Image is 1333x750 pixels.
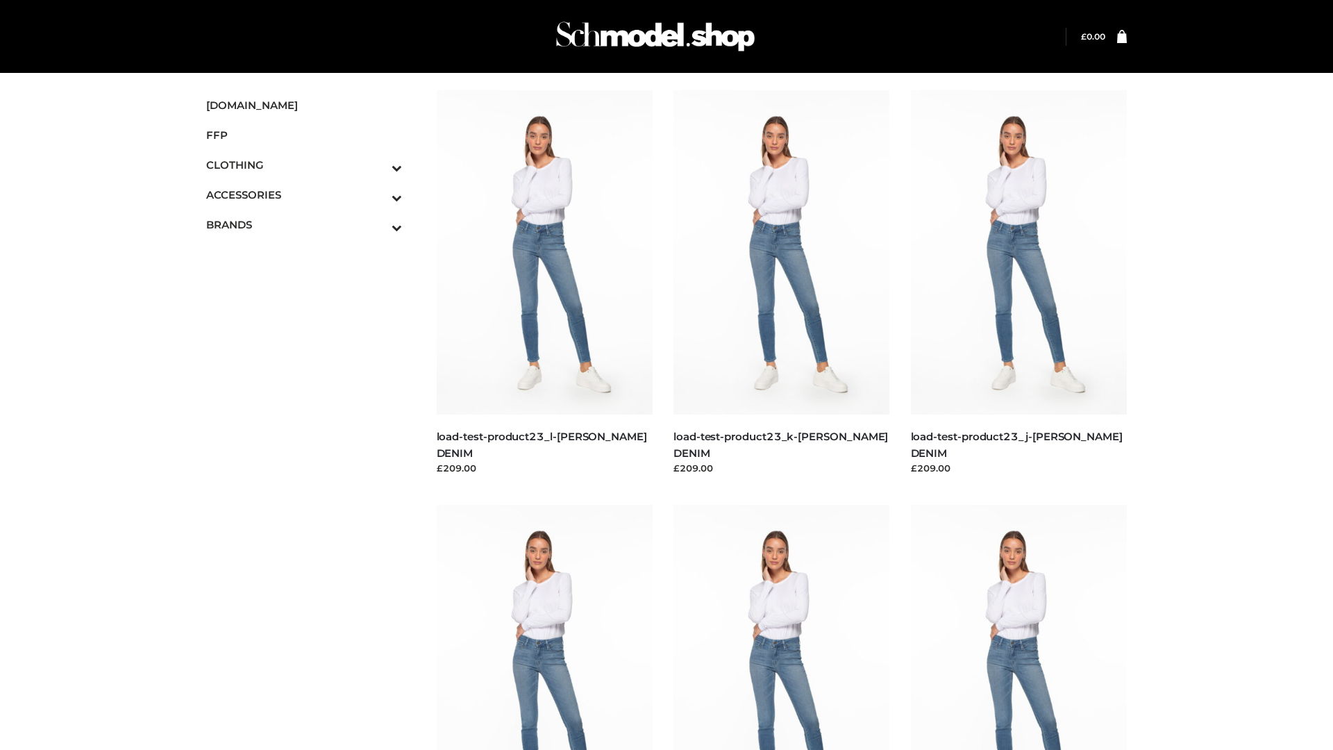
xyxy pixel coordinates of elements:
bdi: 0.00 [1081,31,1105,42]
button: Toggle Submenu [353,180,402,210]
a: load-test-product23_k-[PERSON_NAME] DENIM [673,430,888,459]
a: load-test-product23_j-[PERSON_NAME] DENIM [911,430,1123,459]
span: ACCESSORIES [206,187,402,203]
a: [DOMAIN_NAME] [206,90,402,120]
button: Toggle Submenu [353,210,402,240]
div: £209.00 [673,461,890,475]
span: BRANDS [206,217,402,233]
img: Schmodel Admin 964 [551,9,760,64]
span: [DOMAIN_NAME] [206,97,402,113]
a: £0.00 [1081,31,1105,42]
div: £209.00 [437,461,653,475]
a: CLOTHINGToggle Submenu [206,150,402,180]
a: FFP [206,120,402,150]
button: Toggle Submenu [353,150,402,180]
span: FFP [206,127,402,143]
span: CLOTHING [206,157,402,173]
a: load-test-product23_l-[PERSON_NAME] DENIM [437,430,647,459]
a: ACCESSORIESToggle Submenu [206,180,402,210]
div: £209.00 [911,461,1127,475]
span: £ [1081,31,1087,42]
a: BRANDSToggle Submenu [206,210,402,240]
